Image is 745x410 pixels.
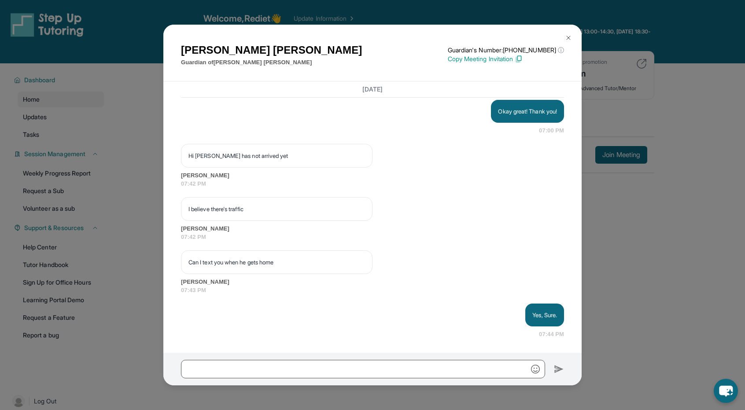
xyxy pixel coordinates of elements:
p: Copy Meeting Invitation [448,55,564,63]
span: [PERSON_NAME] [181,278,564,286]
p: Guardian's Number: [PHONE_NUMBER] [448,46,564,55]
p: Yes, Sure. [532,311,557,319]
p: Okay great! Thank you! [498,107,557,116]
span: 07:42 PM [181,233,564,242]
h1: [PERSON_NAME] [PERSON_NAME] [181,42,362,58]
span: 07:43 PM [181,286,564,295]
img: Close Icon [565,34,572,41]
span: 07:00 PM [539,126,564,135]
p: Guardian of [PERSON_NAME] [PERSON_NAME] [181,58,362,67]
img: Send icon [554,364,564,374]
span: 07:42 PM [181,179,564,188]
img: Emoji [531,365,540,373]
span: ⓘ [558,46,564,55]
img: Copy Icon [515,55,523,63]
p: Can I text you when he gets home [188,258,365,267]
p: Hi [PERSON_NAME] has not arrived yet [188,151,365,160]
button: chat-button [714,379,738,403]
p: I believe there's traffic [188,205,365,213]
span: [PERSON_NAME] [181,224,564,233]
span: [PERSON_NAME] [181,171,564,180]
span: 07:44 PM [539,330,564,339]
h3: [DATE] [181,85,564,94]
